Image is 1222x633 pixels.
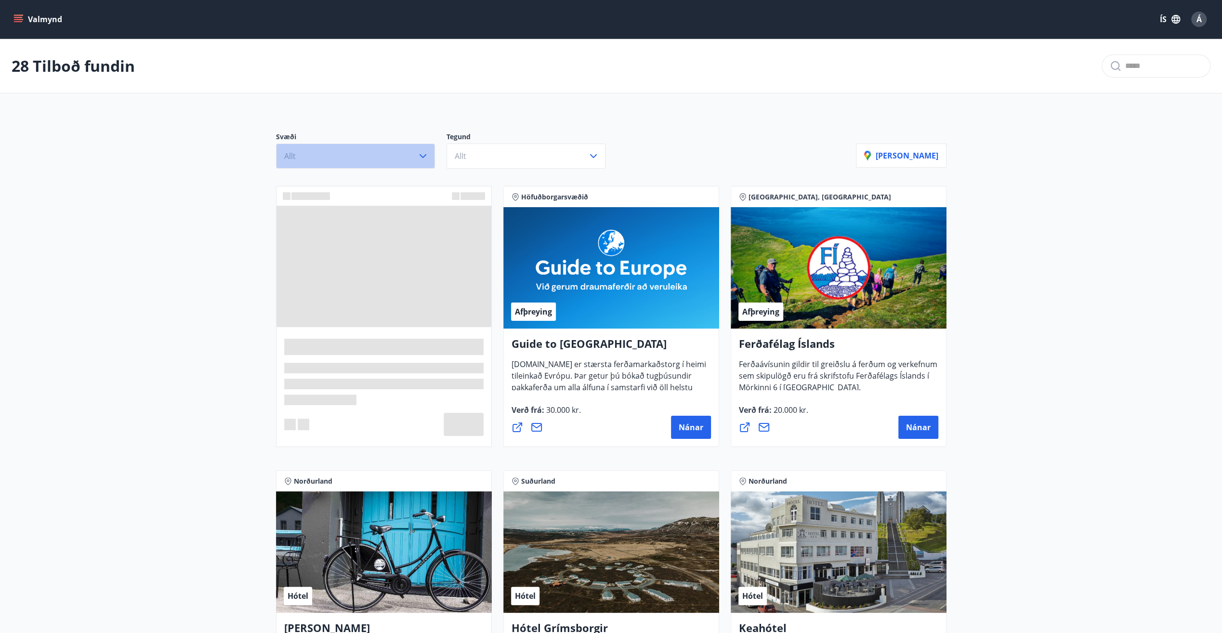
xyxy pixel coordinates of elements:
button: Allt [276,144,435,169]
span: Hótel [742,591,763,601]
span: Allt [284,151,296,161]
span: Verð frá : [512,405,581,423]
span: Hótel [288,591,308,601]
button: [PERSON_NAME] [856,144,946,168]
span: [DOMAIN_NAME] er stærsta ferðamarkaðstorg í heimi tileinkað Evrópu. Þar getur þú bókað tugþúsundi... [512,359,706,423]
span: Afþreying [515,306,552,317]
span: 30.000 kr. [544,405,581,415]
span: [GEOGRAPHIC_DATA], [GEOGRAPHIC_DATA] [749,192,891,202]
button: Á [1187,8,1210,31]
span: Hótel [515,591,536,601]
p: 28 Tilboð fundin [12,55,135,77]
span: Ferðaávísunin gildir til greiðslu á ferðum og verkefnum sem skipulögð eru frá skrifstofu Ferðafél... [739,359,937,400]
span: Nánar [906,422,931,433]
span: Nánar [679,422,703,433]
span: Norðurland [294,476,332,486]
h4: Ferðafélag Íslands [739,336,938,358]
p: Tegund [447,132,617,144]
span: Allt [455,151,466,161]
span: 20.000 kr. [772,405,808,415]
p: Svæði [276,132,447,144]
span: Afþreying [742,306,779,317]
button: menu [12,11,66,28]
span: Höfuðborgarsvæðið [521,192,588,202]
h4: Guide to [GEOGRAPHIC_DATA] [512,336,711,358]
button: Nánar [671,416,711,439]
span: Á [1196,14,1202,25]
p: [PERSON_NAME] [864,150,938,161]
span: Norðurland [749,476,787,486]
span: Suðurland [521,476,555,486]
button: Nánar [898,416,938,439]
button: ÍS [1155,11,1185,28]
span: Verð frá : [739,405,808,423]
button: Allt [447,144,605,169]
